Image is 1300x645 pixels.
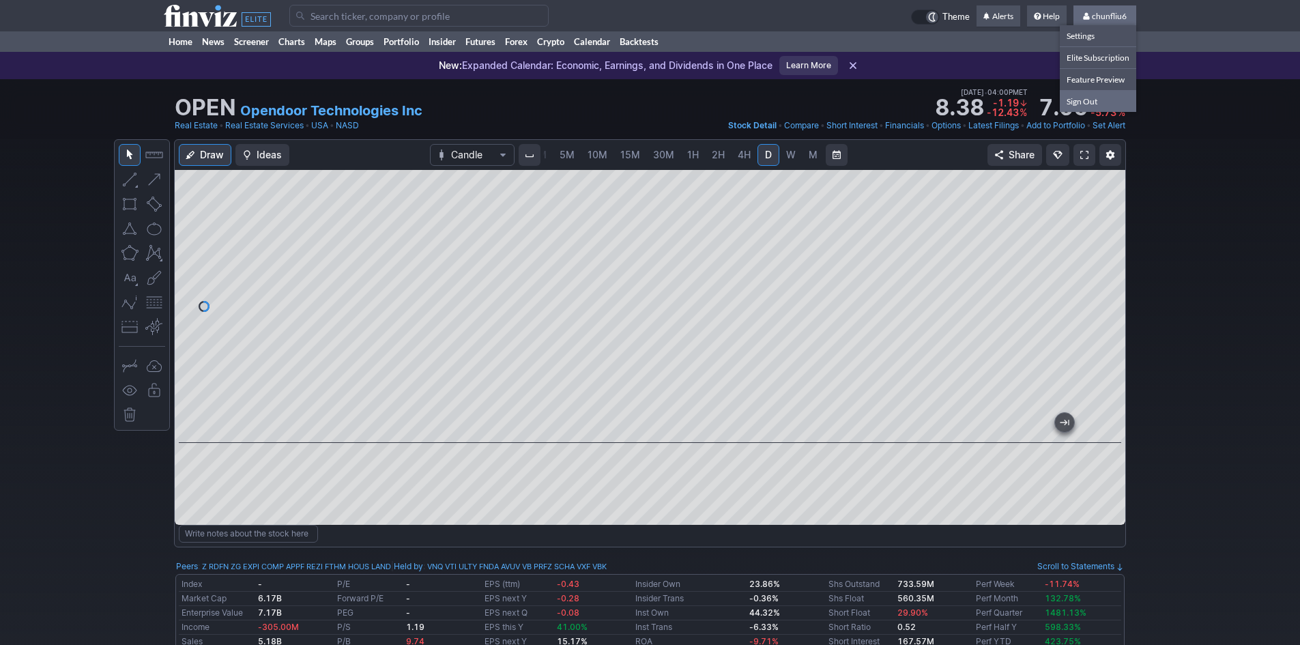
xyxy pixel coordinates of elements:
button: Drawings autosave: Off [143,355,165,377]
a: Scroll to Statements [1037,561,1124,571]
button: Line [119,169,141,190]
td: Forward P/E [334,592,403,606]
a: HOUS [348,560,369,573]
button: XABCD [143,242,165,264]
td: EPS this Y [482,620,553,635]
b: - [406,579,410,589]
td: EPS next Q [482,606,553,620]
a: Latest Filings [968,119,1019,132]
span: -5.73 [1090,106,1116,118]
span: • [1020,119,1025,132]
b: - [406,607,410,618]
button: Ellipse [143,218,165,240]
a: Add to Portfolio [1026,119,1085,132]
a: Short Ratio [828,622,871,632]
a: Fullscreen [1073,144,1095,166]
button: Chart Settings [1099,144,1121,166]
b: 44.32% [749,607,780,618]
a: USA [311,119,328,132]
span: • [820,119,825,132]
button: Rotated rectangle [143,193,165,215]
small: - [258,579,262,589]
span: Candle [451,148,493,162]
span: • [984,86,987,98]
td: P/S [334,620,403,635]
a: PRFZ [534,560,552,573]
span: 1H [687,149,699,160]
a: 29.90% [897,607,928,618]
td: Inst Own [633,606,747,620]
b: - [406,593,410,603]
a: Real Estate Services [225,119,304,132]
span: • [962,119,967,132]
strong: 7.90 [1039,97,1088,119]
a: 5M [553,144,581,166]
span: -0.08 [557,607,579,618]
a: Help [1027,5,1067,27]
a: Opendoor Technologies Inc [240,101,422,120]
a: FNDA [479,560,499,573]
span: 5M [560,149,575,160]
a: Real Estate [175,119,218,132]
button: Measure [143,144,165,166]
a: Maps [310,31,341,52]
a: Peers [176,561,198,571]
span: % [1020,106,1027,118]
b: 733.59M [897,579,934,589]
a: Settings [1060,25,1136,46]
button: Brush [143,267,165,289]
a: ULTY [459,560,477,573]
span: -0.28 [557,593,579,603]
td: EPS (ttm) [482,577,553,592]
h1: OPEN [175,97,236,119]
span: chunfliu6 [1092,11,1127,21]
span: 1481.13% [1045,607,1086,618]
div: : [176,560,391,573]
span: 2H [712,149,725,160]
a: REZI [306,560,323,573]
td: PEG [334,606,403,620]
a: Held by [394,561,423,571]
a: Insider [424,31,461,52]
button: Anchored VWAP [143,316,165,338]
b: -0.36% [749,593,779,603]
a: Short Float [828,607,870,618]
a: Portfolio [379,31,424,52]
span: M [809,149,818,160]
a: Charts [274,31,310,52]
b: 23.86% [749,579,780,589]
span: • [1086,119,1091,132]
span: Share [1009,148,1035,162]
td: Shs Outstand [826,577,895,592]
a: 4H [732,144,757,166]
span: 4H [738,149,751,160]
a: Theme [911,10,970,25]
span: 30M [653,149,674,160]
a: SCHA [554,560,575,573]
a: Elite Subscription [1060,46,1136,68]
td: Index [179,577,255,592]
span: -0.43 [557,579,579,589]
span: D [765,149,772,160]
a: Compare [784,119,819,132]
span: [DATE] 04:00PM ET [961,86,1028,98]
a: Calendar [569,31,615,52]
button: Arrow [143,169,165,190]
button: Jump to the most recent bar [1055,413,1074,432]
button: Polygon [119,242,141,264]
span: • [219,119,224,132]
span: 132.78% [1045,593,1081,603]
a: ZG [231,560,241,573]
span: Latest Filings [968,120,1019,130]
span: 10M [588,149,607,160]
button: Interval [519,144,540,166]
td: Market Cap [179,592,255,606]
a: VB [522,560,532,573]
span: Theme [942,10,970,25]
a: Screener [229,31,274,52]
td: Perf Half Y [973,620,1042,635]
td: Perf Quarter [973,606,1042,620]
a: W [780,144,802,166]
a: NASD [336,119,359,132]
a: 15M [614,144,646,166]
